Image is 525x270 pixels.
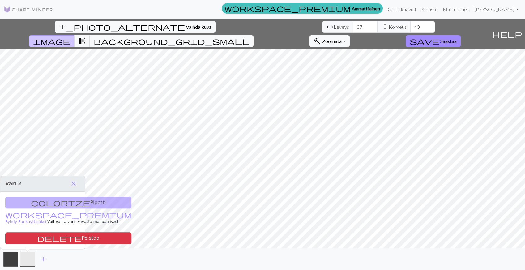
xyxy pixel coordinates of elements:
font: Voit valita värit kuvasta manuaalisesti [47,220,120,224]
span: zoom_in [314,37,321,45]
span: height [381,23,389,31]
span: Vaihda kuva [186,24,211,30]
span: Väri 2 [5,181,21,187]
button: Zoomata [309,35,349,47]
span: background_grid_small [94,37,250,45]
font: Poistaa [82,235,100,241]
font: Ammattilainen [352,5,380,12]
a: Omat kaaviot [385,3,419,15]
a: [PERSON_NAME] [472,3,521,15]
span: Leveys [334,23,349,31]
span: transition_fade [78,37,86,45]
button: Lisää väriä [36,253,51,265]
button: Säästää [406,35,461,47]
a: Kirjasto [419,3,440,15]
span: add_photo_alternate [59,23,185,31]
span: Korkeus [389,23,407,31]
button: Sulkea [67,178,80,189]
span: Säästää [440,38,457,44]
font: Ryhdy Pro-käyttäjäksi [5,220,46,224]
a: Manuaalinen [440,3,472,15]
button: Apua [490,19,525,49]
span: save [410,37,439,45]
a: Ryhdy Pro-käyttäjäksi [5,213,131,224]
span: workspace_premium [5,210,131,219]
span: Zoomata [322,38,342,44]
span: workspace_premium [224,4,351,13]
img: Logo [4,6,53,13]
button: Vaihda kuva [55,21,216,33]
span: arrow_range [326,23,334,31]
font: [PERSON_NAME] [474,6,514,12]
span: help [493,30,522,38]
span: add [40,255,47,264]
span: image [33,37,70,45]
span: close [70,179,77,188]
span: delete [37,234,82,242]
button: Poista väri [5,232,131,244]
a: Ammattilainen [222,3,383,14]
